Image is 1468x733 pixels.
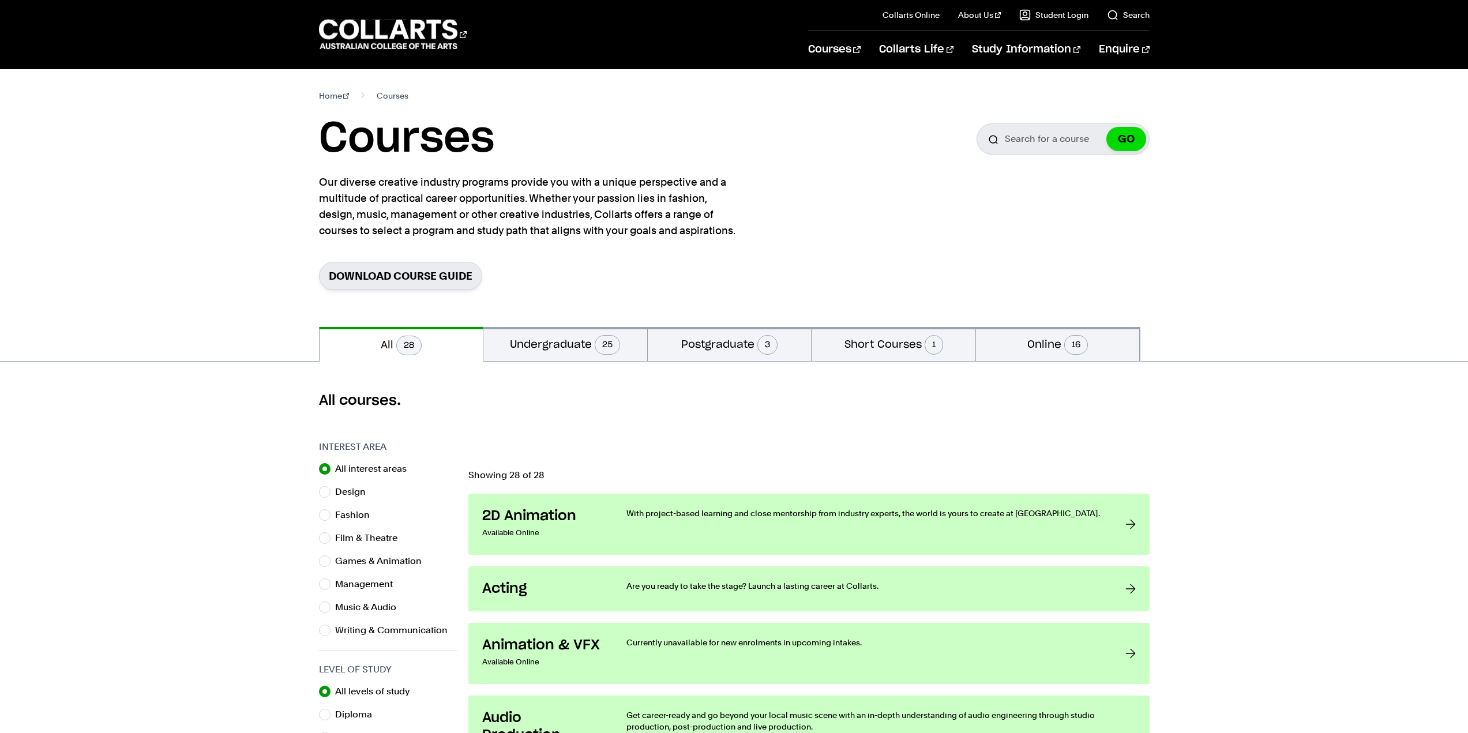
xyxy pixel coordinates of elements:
[319,440,457,454] h3: Interest Area
[925,335,943,355] span: 1
[468,566,1150,611] a: Acting Are you ready to take the stage? Launch a lasting career at Collarts.
[482,508,603,525] h3: 2D Animation
[757,335,778,355] span: 3
[319,663,457,676] h3: Level of Study
[319,88,350,104] a: Home
[879,31,953,69] a: Collarts Life
[1107,9,1150,21] a: Search
[319,113,494,165] h1: Courses
[482,637,603,654] h3: Animation & VFX
[648,327,812,361] button: Postgraduate3
[595,335,620,355] span: 25
[626,580,1102,592] p: Are you ready to take the stage? Launch a lasting career at Collarts.
[335,553,431,569] label: Games & Animation
[335,622,457,638] label: Writing & Communication
[482,580,603,597] h3: Acting
[468,623,1150,684] a: Animation & VFX Available Online Currently unavailable for new enrolments in upcoming intakes.
[1064,335,1088,355] span: 16
[335,706,381,723] label: Diploma
[319,262,482,290] a: Download Course Guide
[377,88,408,104] span: Courses
[977,123,1150,155] input: Search for a course
[396,336,422,355] span: 28
[335,576,402,592] label: Management
[319,174,740,239] p: Our diverse creative industry programs provide you with a unique perspective and a multitude of p...
[335,484,375,500] label: Design
[468,471,1150,480] p: Showing 28 of 28
[319,18,467,51] div: Go to homepage
[976,327,1140,361] button: Online16
[626,637,1102,648] p: Currently unavailable for new enrolments in upcoming intakes.
[319,392,1150,410] h2: All courses.
[1099,31,1149,69] a: Enquire
[468,494,1150,555] a: 2D Animation Available Online With project-based learning and close mentorship from industry expe...
[320,327,483,362] button: All28
[626,508,1102,519] p: With project-based learning and close mentorship from industry experts, the world is yours to cre...
[883,9,940,21] a: Collarts Online
[1106,127,1146,151] button: GO
[482,654,603,670] p: Available Online
[335,461,416,477] label: All interest areas
[335,683,419,700] label: All levels of study
[335,599,406,615] label: Music & Audio
[812,327,975,361] button: Short Courses1
[335,507,379,523] label: Fashion
[972,31,1080,69] a: Study Information
[482,525,603,541] p: Available Online
[1019,9,1088,21] a: Student Login
[483,327,647,361] button: Undergraduate25
[958,9,1001,21] a: About Us
[808,31,861,69] a: Courses
[335,530,407,546] label: Film & Theatre
[626,709,1102,732] p: Get career-ready and go beyond your local music scene with an in-depth understanding of audio eng...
